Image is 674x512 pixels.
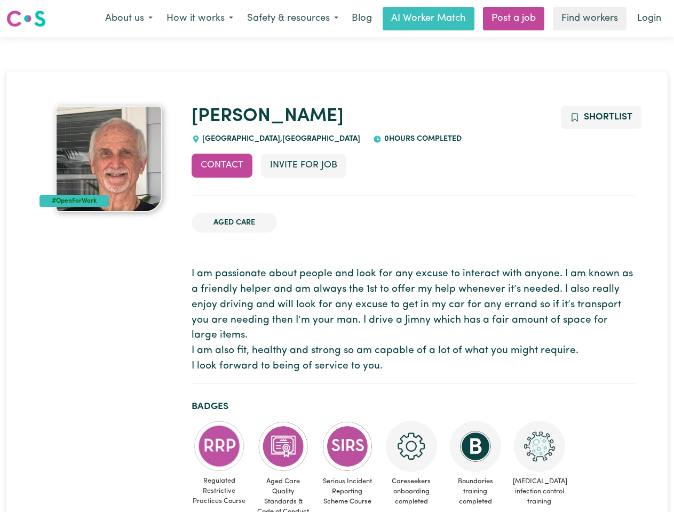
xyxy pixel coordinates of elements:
button: Safety & resources [240,7,345,30]
a: Find workers [553,7,627,30]
span: Boundaries training completed [448,472,503,511]
span: Careseekers onboarding completed [384,472,439,511]
img: CS Academy: Aged Care Quality Standards & Code of Conduct course completed [258,421,309,472]
a: AI Worker Match [383,7,474,30]
img: CS Academy: Careseekers Onboarding course completed [386,421,437,472]
button: Invite for Job [261,154,346,177]
div: #OpenForWork [39,195,109,207]
a: Blog [345,7,378,30]
p: I am passionate about people and look for any excuse to interact with anyone. I am known as a fri... [192,267,635,374]
a: [PERSON_NAME] [192,107,344,126]
button: How it works [160,7,240,30]
img: CS Academy: Regulated Restrictive Practices course completed [194,421,245,471]
span: [GEOGRAPHIC_DATA] , [GEOGRAPHIC_DATA] [200,135,361,143]
button: Add to shortlist [561,106,641,129]
img: Careseekers logo [6,9,46,28]
a: Careseekers logo [6,6,46,31]
a: Login [631,7,668,30]
li: Aged Care [192,213,277,233]
img: CS Academy: COVID-19 Infection Control Training course completed [514,421,565,472]
button: About us [98,7,160,30]
img: CS Academy: Serious Incident Reporting Scheme course completed [322,421,373,472]
img: CS Academy: Boundaries in care and support work course completed [450,421,501,472]
a: Post a job [483,7,544,30]
img: Kenneth [55,106,162,212]
a: Kenneth's profile picture'#OpenForWork [39,106,179,212]
h2: Badges [192,401,635,412]
span: 0 hours completed [382,135,462,143]
span: Serious Incident Reporting Scheme Course [320,472,375,511]
button: Contact [192,154,252,177]
span: Regulated Restrictive Practices Course [192,471,247,511]
span: [MEDICAL_DATA] infection control training [512,472,567,511]
span: Shortlist [584,113,632,122]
